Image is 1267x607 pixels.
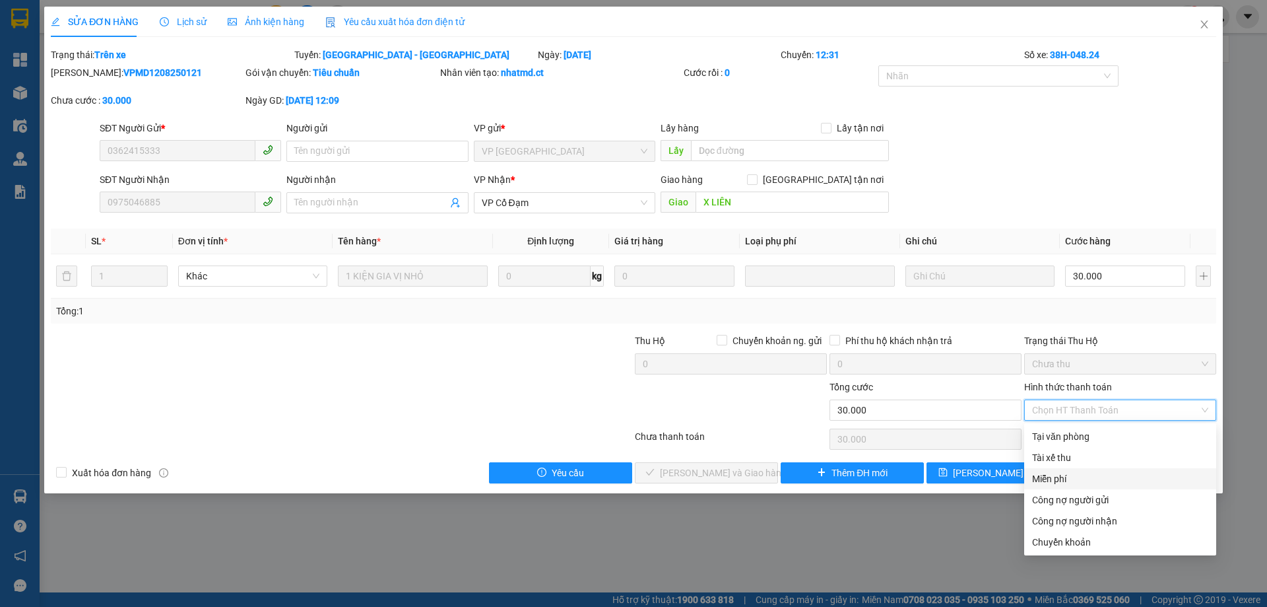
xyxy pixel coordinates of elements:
[160,17,207,27] span: Lịch sử
[926,462,1070,483] button: save[PERSON_NAME] thay đổi
[1186,7,1223,44] button: Close
[816,50,839,60] b: 12:31
[440,65,681,80] div: Nhân viên tạo:
[1023,48,1218,62] div: Số xe:
[779,48,1023,62] div: Chuyến:
[829,382,873,392] span: Tổng cước
[840,334,958,348] span: Phí thu hộ khách nhận trả
[938,468,948,478] span: save
[614,236,663,246] span: Giá trị hàng
[725,67,730,78] b: 0
[614,266,734,287] input: 0
[160,17,169,26] span: clock-circle
[536,48,780,62] div: Ngày:
[900,229,1060,254] th: Ghi chú
[186,266,319,286] span: Khác
[450,197,461,208] span: user-add
[474,174,511,185] span: VP Nhận
[1050,50,1099,60] b: 38H-048.24
[1032,472,1208,486] div: Miễn phí
[67,466,156,480] span: Xuất hóa đơn hàng
[338,236,381,246] span: Tên hàng
[1024,382,1112,392] label: Hình thức thanh toán
[1032,429,1208,444] div: Tại văn phòng
[100,121,281,135] div: SĐT Người Gửi
[1024,334,1216,348] div: Trạng thái Thu Hộ
[56,266,77,287] button: delete
[323,50,509,60] b: [GEOGRAPHIC_DATA] - [GEOGRAPHIC_DATA]
[338,266,487,287] input: VD: Bàn, Ghế
[1032,400,1208,420] span: Chọn HT Thanh Toán
[489,462,632,483] button: exclamation-circleYêu cầu
[740,229,899,254] th: Loại phụ phí
[684,65,876,80] div: Cước rồi :
[100,172,281,187] div: SĐT Người Nhận
[51,17,60,26] span: edit
[564,50,591,60] b: [DATE]
[1032,354,1208,374] span: Chưa thu
[1199,19,1210,30] span: close
[178,236,228,246] span: Đơn vị tính
[1024,511,1216,532] div: Cước gửi hàng sẽ được ghi vào công nợ của người nhận
[51,65,243,80] div: [PERSON_NAME]:
[781,462,924,483] button: plusThêm ĐH mới
[1032,514,1208,528] div: Công nợ người nhận
[1032,535,1208,550] div: Chuyển khoản
[633,429,828,452] div: Chưa thanh toán
[51,93,243,108] div: Chưa cước :
[817,468,826,478] span: plus
[286,95,339,106] b: [DATE] 12:09
[727,334,827,348] span: Chuyển khoản ng. gửi
[758,172,889,187] span: [GEOGRAPHIC_DATA] tận nơi
[325,17,465,27] span: Yêu cầu xuất hóa đơn điện tử
[691,140,889,161] input: Dọc đường
[1065,236,1111,246] span: Cước hàng
[552,466,584,480] span: Yêu cầu
[635,336,665,346] span: Thu Hộ
[286,172,468,187] div: Người nhận
[228,17,304,27] span: Ảnh kiện hàng
[1032,493,1208,507] div: Công nợ người gửi
[293,48,536,62] div: Tuyến:
[1196,266,1210,287] button: plus
[482,193,647,213] span: VP Cổ Đạm
[286,121,468,135] div: Người gửi
[313,67,360,78] b: Tiêu chuẩn
[661,174,703,185] span: Giao hàng
[661,123,699,133] span: Lấy hàng
[537,468,546,478] span: exclamation-circle
[263,196,273,207] span: phone
[49,48,293,62] div: Trạng thái:
[102,95,131,106] b: 30.000
[831,466,888,480] span: Thêm ĐH mới
[474,121,655,135] div: VP gửi
[325,17,336,28] img: icon
[635,462,778,483] button: check[PERSON_NAME] và Giao hàng
[1032,450,1208,465] div: Tài xế thu
[245,93,438,108] div: Ngày GD:
[661,192,696,213] span: Giao
[228,17,237,26] span: picture
[263,145,273,155] span: phone
[501,67,544,78] b: nhatmd.ct
[159,468,168,478] span: info-circle
[1024,489,1216,511] div: Cước gửi hàng sẽ được ghi vào công nợ của người gửi
[831,121,889,135] span: Lấy tận nơi
[527,236,574,246] span: Định lượng
[696,192,889,213] input: Dọc đường
[123,67,202,78] b: VPMD1208250121
[591,266,604,287] span: kg
[245,65,438,80] div: Gói vận chuyển:
[94,50,126,60] b: Trên xe
[482,141,647,161] span: VP Mỹ Đình
[91,236,102,246] span: SL
[953,466,1058,480] span: [PERSON_NAME] thay đổi
[51,17,139,27] span: SỬA ĐƠN HÀNG
[661,140,691,161] span: Lấy
[56,304,489,318] div: Tổng: 1
[905,266,1055,287] input: Ghi Chú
